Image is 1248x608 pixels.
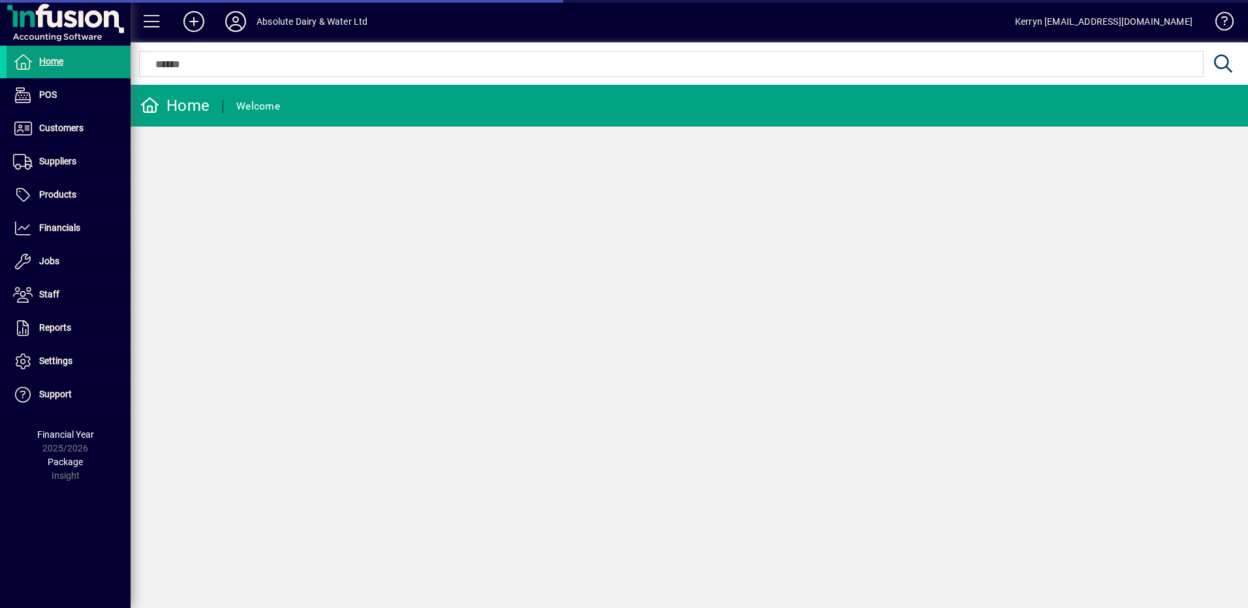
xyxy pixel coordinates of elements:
[1206,3,1232,45] a: Knowledge Base
[39,256,59,266] span: Jobs
[7,145,131,178] a: Suppliers
[7,112,131,145] a: Customers
[37,429,94,440] span: Financial Year
[48,457,83,467] span: Package
[39,222,80,233] span: Financials
[39,289,59,299] span: Staff
[1015,11,1193,32] div: Kerryn [EMAIL_ADDRESS][DOMAIN_NAME]
[173,10,215,33] button: Add
[7,279,131,311] a: Staff
[215,10,257,33] button: Profile
[7,212,131,245] a: Financials
[236,96,280,117] div: Welcome
[7,245,131,278] a: Jobs
[39,123,84,133] span: Customers
[7,312,131,344] a: Reports
[7,179,131,211] a: Products
[7,378,131,411] a: Support
[7,345,131,378] a: Settings
[39,356,72,366] span: Settings
[39,389,72,399] span: Support
[39,156,76,166] span: Suppliers
[257,11,368,32] div: Absolute Dairy & Water Ltd
[39,56,63,67] span: Home
[140,95,210,116] div: Home
[39,322,71,333] span: Reports
[39,89,57,100] span: POS
[7,79,131,112] a: POS
[39,189,76,200] span: Products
